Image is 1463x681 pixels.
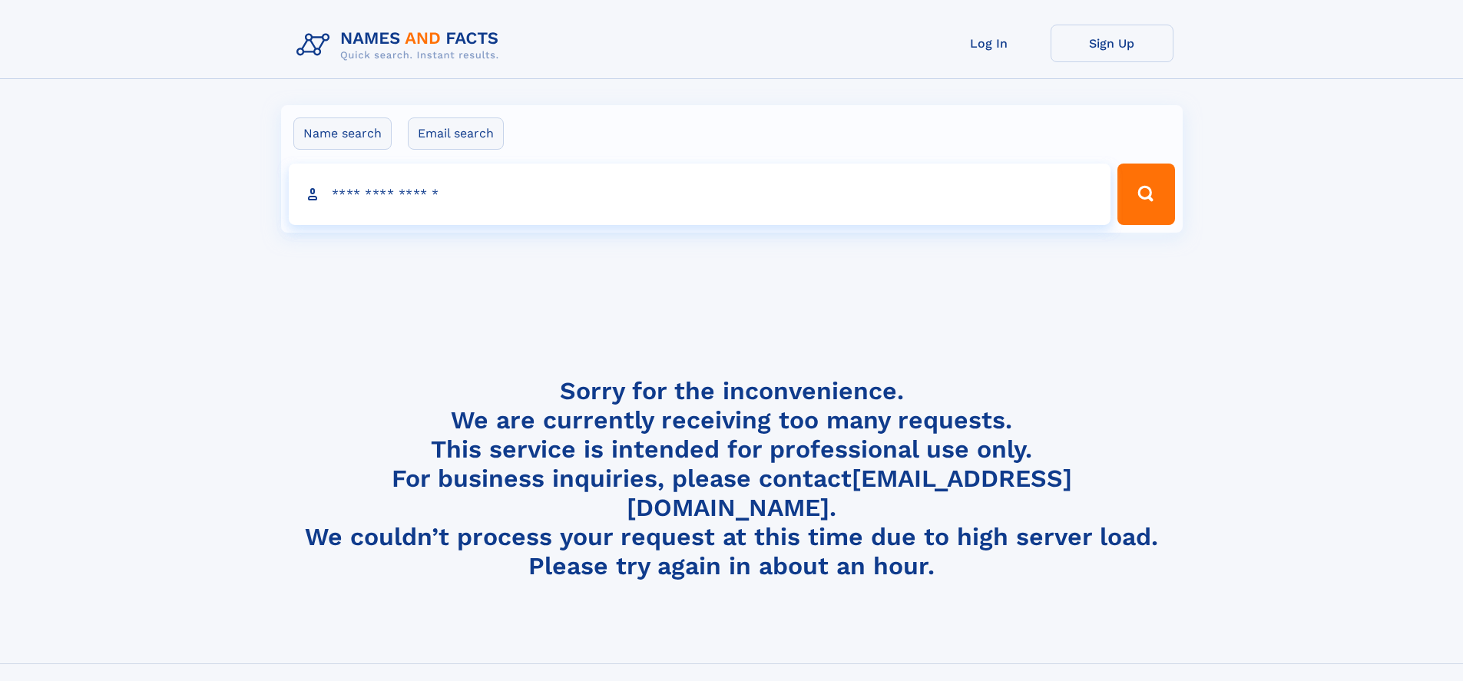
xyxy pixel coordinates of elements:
[928,25,1051,62] a: Log In
[290,25,511,66] img: Logo Names and Facts
[290,376,1173,581] h4: Sorry for the inconvenience. We are currently receiving too many requests. This service is intend...
[293,117,392,150] label: Name search
[627,464,1072,522] a: [EMAIL_ADDRESS][DOMAIN_NAME]
[1051,25,1173,62] a: Sign Up
[408,117,504,150] label: Email search
[1117,164,1174,225] button: Search Button
[289,164,1111,225] input: search input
